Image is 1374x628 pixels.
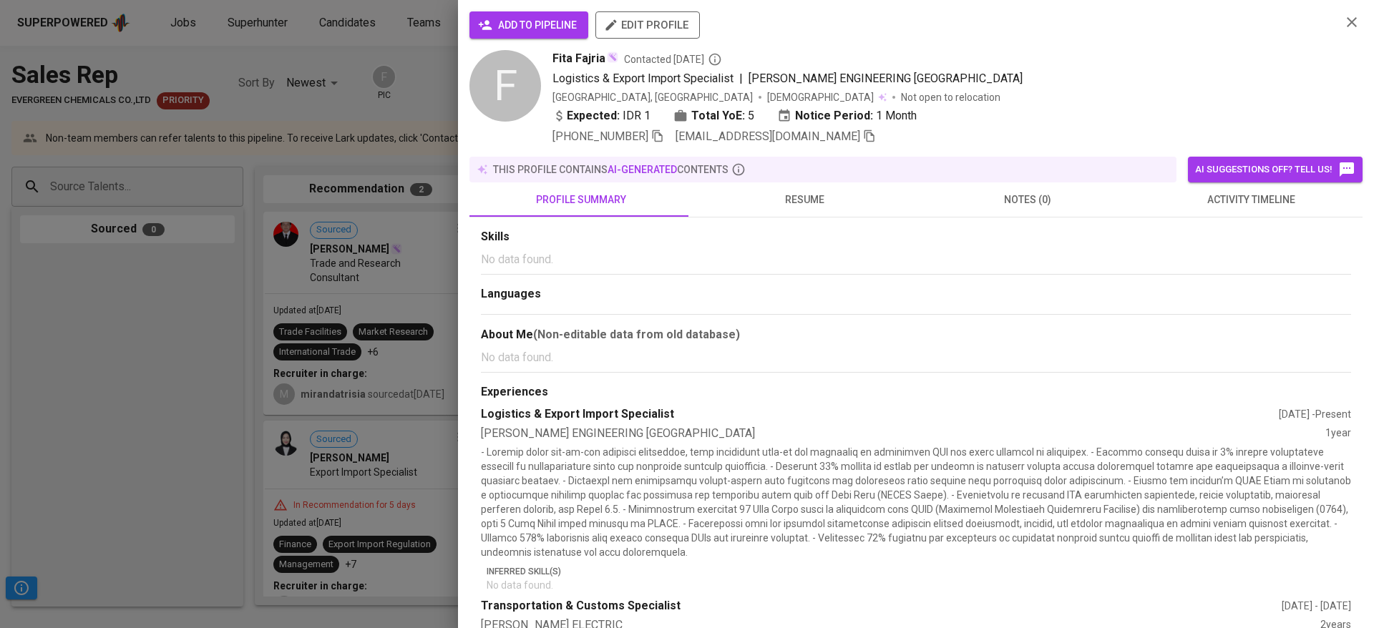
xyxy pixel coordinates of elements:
div: 1 Month [777,107,917,124]
b: Expected: [567,107,620,124]
span: [DEMOGRAPHIC_DATA] [767,90,876,104]
button: edit profile [595,11,700,39]
p: No data found. [481,349,1351,366]
span: Fita Fajria [552,50,605,67]
span: | [739,70,743,87]
b: Notice Period: [795,107,873,124]
span: Contacted [DATE] [624,52,722,67]
span: notes (0) [925,191,1131,209]
div: Skills [481,229,1351,245]
p: Not open to relocation [901,90,1000,104]
a: edit profile [595,19,700,30]
div: [PERSON_NAME] ENGINEERING [GEOGRAPHIC_DATA] [481,426,1325,442]
button: add to pipeline [469,11,588,39]
span: AI suggestions off? Tell us! [1195,161,1355,178]
p: No data found. [481,251,1351,268]
span: AI-generated [608,164,677,175]
p: - Loremip dolor sit-am-con adipisci elitseddoe, temp incididunt utla-et dol magnaaliq en adminimv... [481,445,1351,559]
img: magic_wand.svg [607,51,618,63]
svg: By Batam recruiter [708,52,722,67]
p: this profile contains contents [493,162,729,177]
div: Logistics & Export Import Specialist [481,406,1279,423]
div: [GEOGRAPHIC_DATA], [GEOGRAPHIC_DATA] [552,90,753,104]
div: Languages [481,286,1351,303]
div: 1 year [1325,426,1351,442]
p: Inferred Skill(s) [487,565,1351,578]
span: Logistics & Export Import Specialist [552,72,734,85]
b: (Non-editable data from old database) [533,328,740,341]
span: activity timeline [1148,191,1354,209]
span: edit profile [607,16,688,34]
button: AI suggestions off? Tell us! [1188,157,1363,182]
span: [PERSON_NAME] ENGINEERING [GEOGRAPHIC_DATA] [749,72,1023,85]
span: [PHONE_NUMBER] [552,129,648,143]
div: [DATE] - [DATE] [1282,599,1351,613]
div: IDR 1 [552,107,651,124]
div: About Me [481,326,1351,343]
span: resume [701,191,907,209]
b: Total YoE: [691,107,745,124]
span: add to pipeline [481,16,577,34]
span: 5 [748,107,754,124]
div: Transportation & Customs Specialist [481,598,1282,614]
p: No data found. [487,578,1351,592]
span: [EMAIL_ADDRESS][DOMAIN_NAME] [676,129,860,143]
span: profile summary [478,191,684,209]
div: F [469,50,541,122]
div: [DATE] - Present [1279,407,1351,421]
div: Experiences [481,384,1351,401]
